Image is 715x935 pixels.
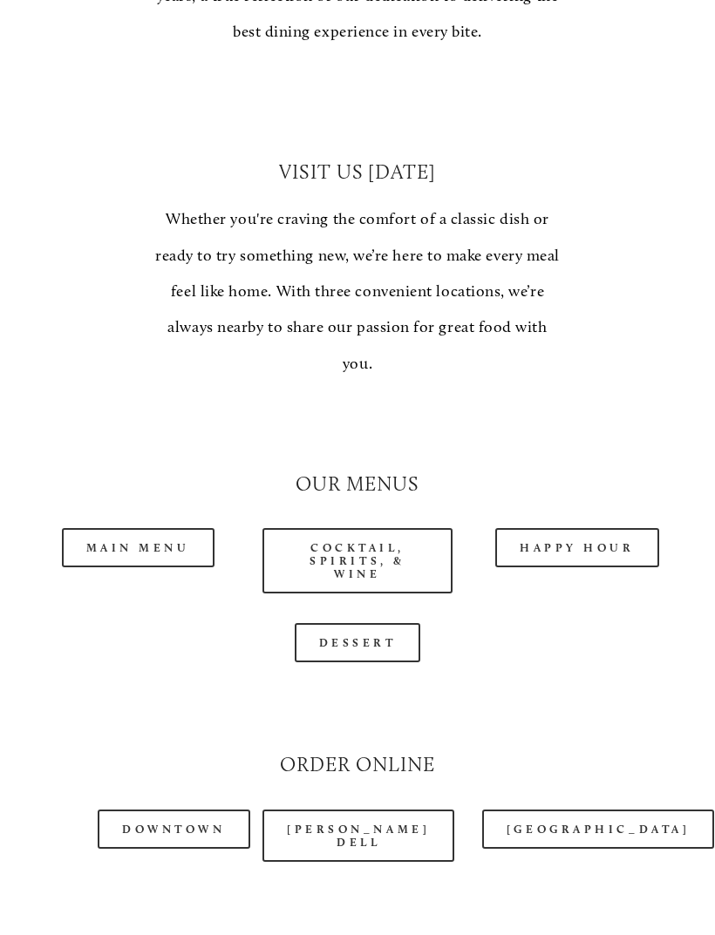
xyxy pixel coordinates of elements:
[43,471,672,498] h2: Our Menus
[62,528,214,567] a: Main Menu
[153,201,562,382] p: Whether you're craving the comfort of a classic dish or ready to try something new, we’re here to...
[295,623,421,662] a: Dessert
[262,528,453,593] a: Cocktail, Spirits, & Wine
[43,751,672,779] h2: Order Online
[98,810,249,849] a: Downtown
[495,528,659,567] a: Happy Hour
[262,810,454,862] a: [PERSON_NAME] Dell
[153,159,562,186] h2: Visit Us [DATE]
[482,810,714,849] a: [GEOGRAPHIC_DATA]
